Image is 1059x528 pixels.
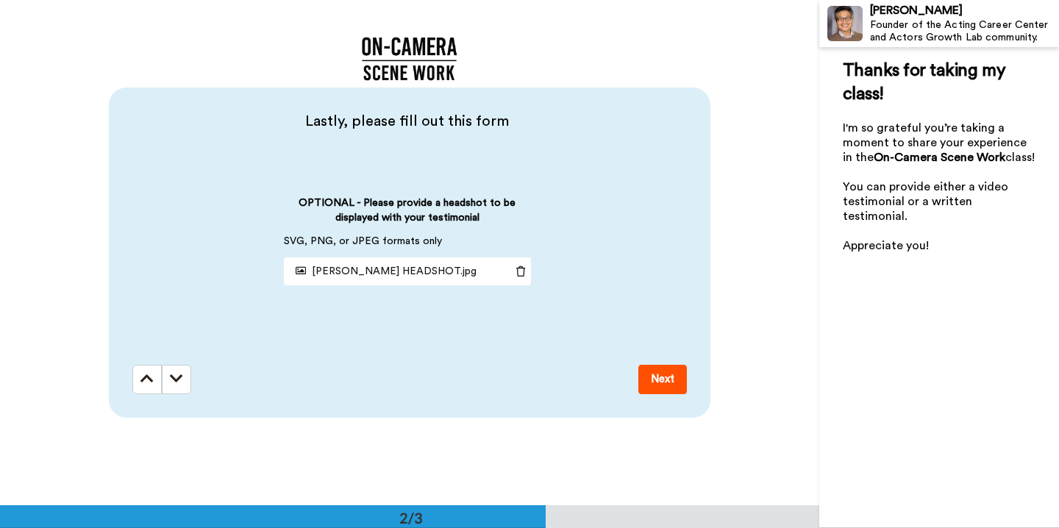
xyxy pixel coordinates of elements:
span: [PERSON_NAME] HEADSHOT.jpg [290,266,477,277]
span: SVG, PNG, or JPEG formats only [284,234,442,257]
span: OPTIONAL - Please provide a headshot to be displayed with your testimonial [284,196,531,234]
span: I'm so grateful you’re taking a moment to share your experience in the [843,122,1030,163]
span: class! [1005,151,1035,163]
div: Founder of the Acting Career Center and Actors Growth Lab community. [870,19,1058,44]
span: You can provide either a video testimonial or a written testimonial. [843,181,1011,222]
span: On-Camera Scene Work [874,151,1005,163]
img: Profile Image [827,6,863,41]
div: 2/3 [376,507,446,528]
span: Lastly, please fill out this form [132,111,682,132]
span: Appreciate you! [843,240,929,251]
div: [PERSON_NAME] [870,4,1058,18]
button: Next [638,365,687,394]
span: Thanks for taking my class! [843,62,1010,103]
